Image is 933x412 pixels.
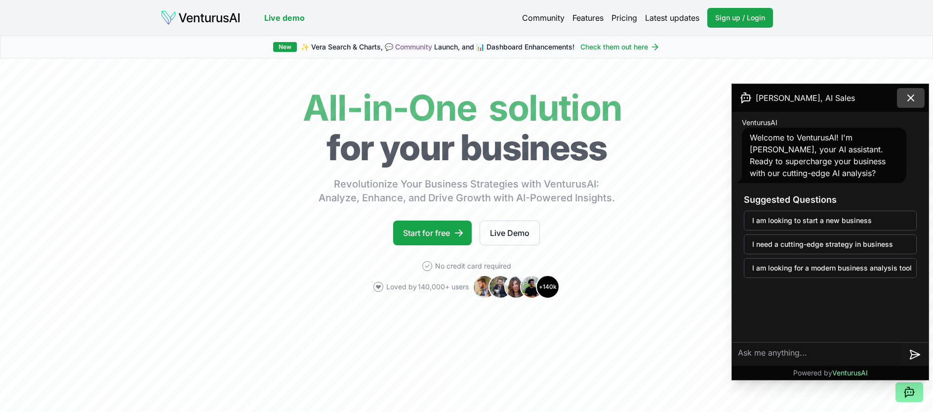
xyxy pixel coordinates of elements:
button: I need a cutting-edge strategy in business [744,234,917,254]
div: New [273,42,297,52]
a: Latest updates [645,12,699,24]
a: Live demo [264,12,305,24]
img: Avatar 4 [520,275,544,299]
a: Sign up / Login [707,8,773,28]
a: Features [572,12,604,24]
button: I am looking to start a new business [744,211,917,230]
button: I am looking for a modern business analysis tool [744,258,917,278]
span: ✨ Vera Search & Charts, 💬 Launch, and 📊 Dashboard Enhancements! [301,42,574,52]
img: Avatar 1 [473,275,496,299]
img: logo [161,10,241,26]
span: Welcome to VenturusAI! I'm [PERSON_NAME], your AI assistant. Ready to supercharge your business w... [750,133,886,178]
a: Start for free [393,221,472,245]
a: Community [395,43,432,51]
span: Sign up / Login [715,13,765,23]
span: [PERSON_NAME], AI Sales [756,92,855,104]
span: VenturusAI [742,118,777,128]
a: Check them out here [580,42,660,52]
h3: Suggested Questions [744,193,917,207]
a: Live Demo [480,221,540,245]
img: Avatar 2 [488,275,512,299]
a: Community [522,12,565,24]
img: Avatar 3 [504,275,528,299]
span: VenturusAI [832,368,868,377]
p: Powered by [793,368,868,378]
a: Pricing [611,12,637,24]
